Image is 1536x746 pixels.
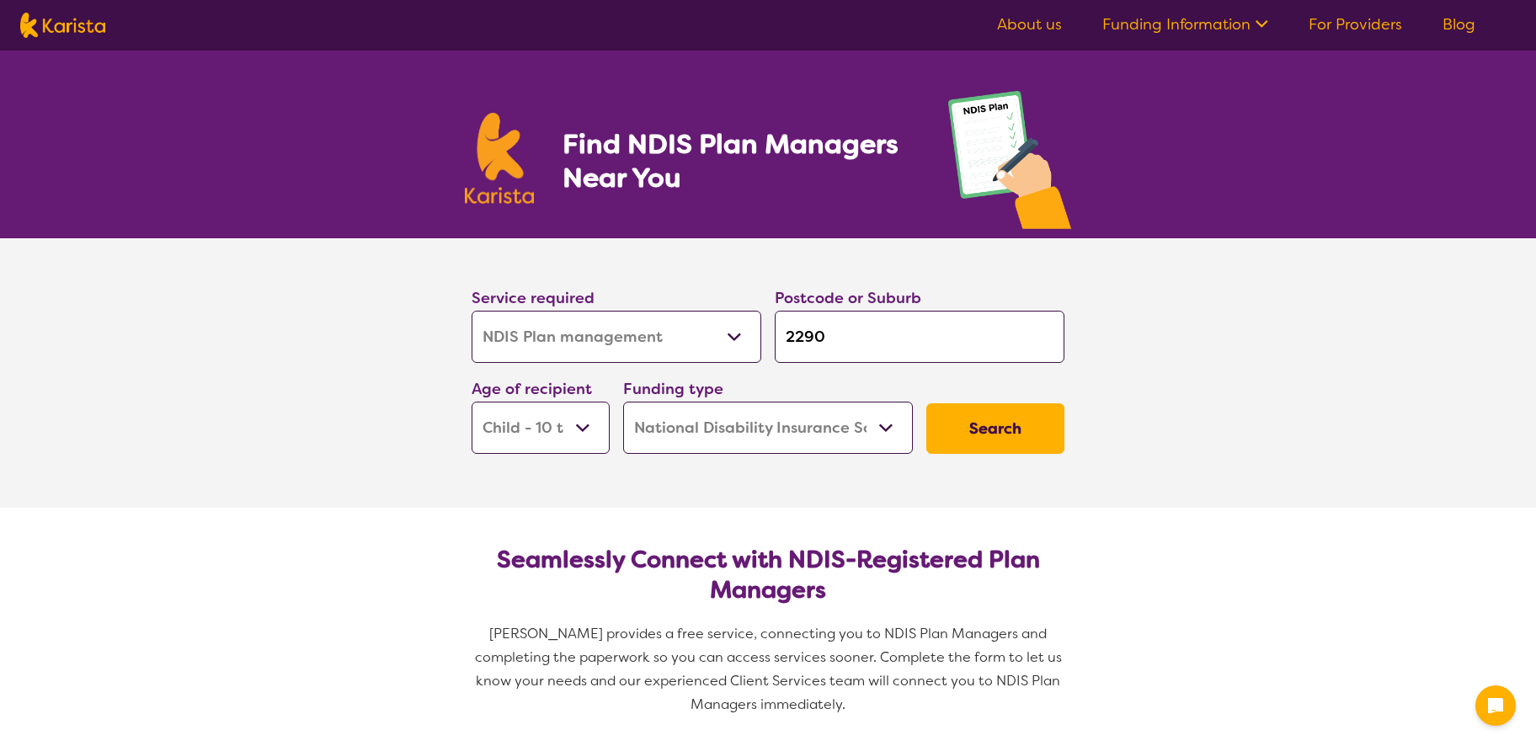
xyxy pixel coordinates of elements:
input: Type [775,311,1064,363]
img: Karista logo [465,113,534,204]
label: Funding type [623,379,723,399]
h1: Find NDIS Plan Managers Near You [563,127,915,194]
h2: Seamlessly Connect with NDIS-Registered Plan Managers [485,545,1051,605]
img: Karista logo [20,13,105,38]
label: Age of recipient [472,379,592,399]
a: Funding Information [1102,14,1268,35]
a: Blog [1443,14,1475,35]
label: Service required [472,288,595,308]
img: plan-management [948,91,1071,238]
span: [PERSON_NAME] provides a free service, connecting you to NDIS Plan Managers and completing the pa... [475,625,1065,713]
a: For Providers [1309,14,1402,35]
a: About us [997,14,1062,35]
button: Search [926,403,1064,454]
label: Postcode or Suburb [775,288,921,308]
